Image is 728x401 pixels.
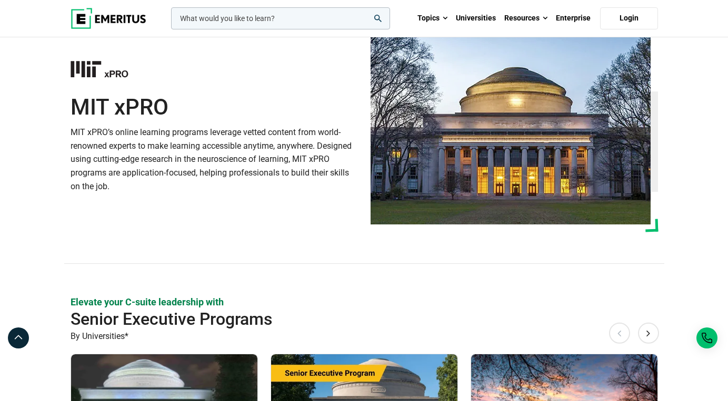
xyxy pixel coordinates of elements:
[71,295,658,309] p: Elevate your C-suite leadership with
[71,126,358,193] p: MIT xPRO’s online learning programs leverage vetted content from world-renowned experts to make l...
[600,7,658,29] a: Login
[71,330,658,343] p: By Universities*
[71,57,128,81] img: MIT xPRO
[609,323,630,344] button: Previous
[71,309,599,330] h2: Senior Executive Programs
[171,7,390,29] input: woocommerce-product-search-field-0
[71,94,358,120] h1: MIT xPRO
[638,323,659,344] button: Next
[371,32,651,224] img: MIT xPRO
